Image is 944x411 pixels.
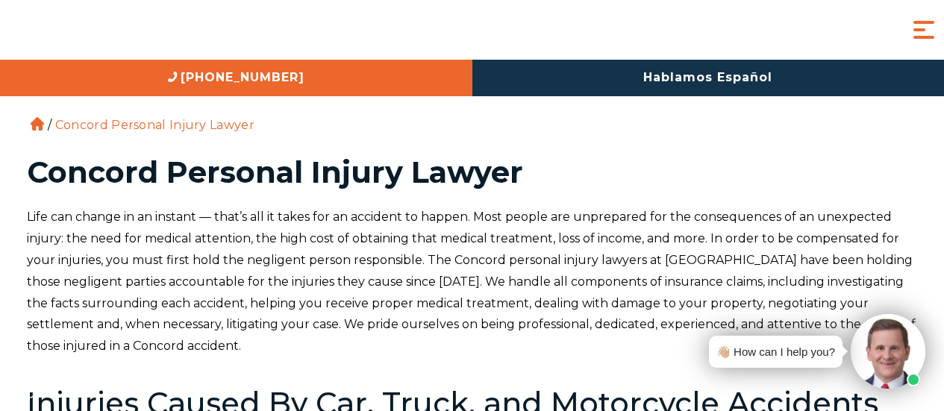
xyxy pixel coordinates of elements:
[27,157,918,187] h1: Concord Personal Injury Lawyer
[27,207,918,357] p: Life can change in an instant — that’s all it takes for an accident to happen. Most people are un...
[31,117,44,131] a: Home
[909,15,939,45] button: Menu
[51,118,258,132] li: Concord Personal Injury Lawyer
[851,314,925,389] img: Intaker widget Avatar
[716,342,835,362] div: 👋🏼 How can I help you?
[11,16,190,44] img: Auger & Auger Accident and Injury Lawyers Logo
